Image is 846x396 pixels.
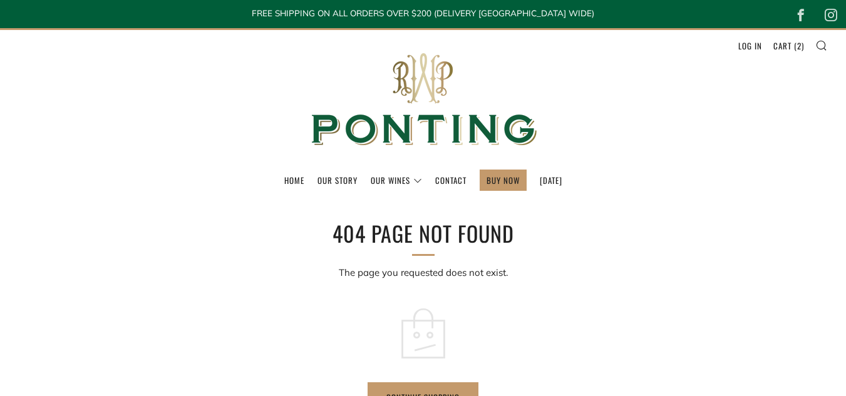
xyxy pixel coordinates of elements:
[773,36,804,56] a: Cart (2)
[540,170,562,190] a: [DATE]
[217,218,630,248] h1: 404 Page Not Found
[284,170,304,190] a: Home
[317,170,358,190] a: Our Story
[797,39,802,52] span: 2
[738,36,762,56] a: Log in
[435,170,467,190] a: Contact
[487,170,520,190] a: BUY NOW
[371,170,422,190] a: Our Wines
[298,30,549,170] img: Ponting Wines
[217,263,630,282] p: The page you requested does not exist.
